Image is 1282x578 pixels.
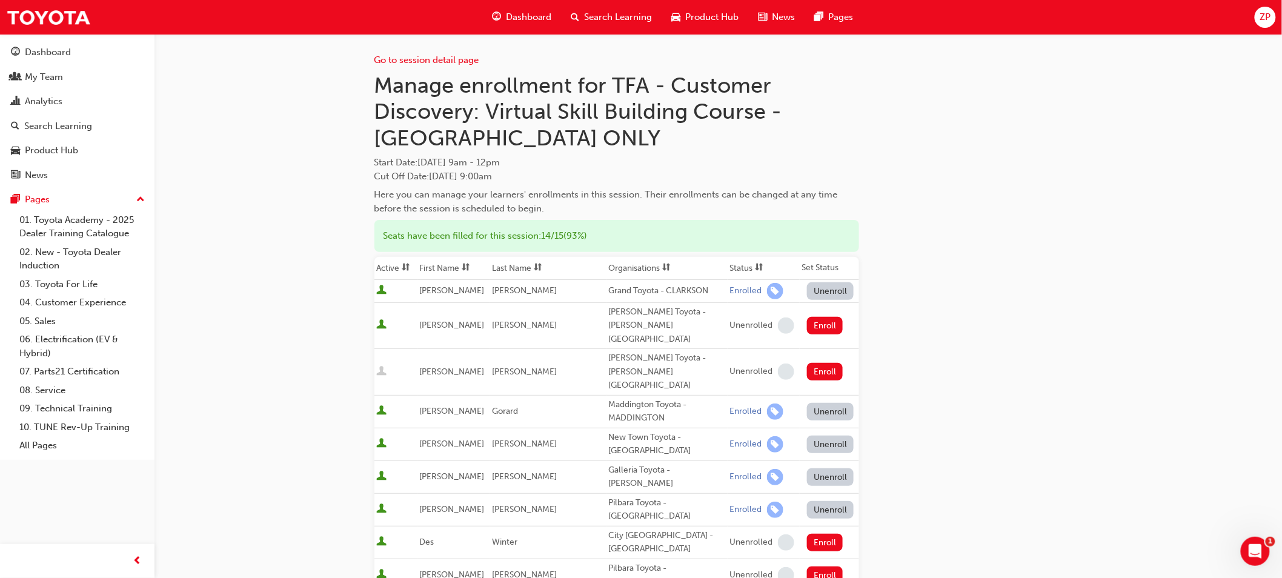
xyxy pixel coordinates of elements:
[807,282,854,300] button: Unenroll
[493,367,557,377] span: [PERSON_NAME]
[133,554,142,569] span: prev-icon
[1255,7,1276,28] button: ZP
[418,157,500,168] span: [DATE] 9am - 12pm
[492,10,501,25] span: guage-icon
[571,10,580,25] span: search-icon
[374,220,859,252] div: Seats have been filled for this session : 14 / 15 ( 93% )
[5,164,150,187] a: News
[767,436,783,453] span: learningRecordVerb_ENROLL-icon
[11,170,20,181] span: news-icon
[5,39,150,188] button: DashboardMy TeamAnalyticsSearch LearningProduct HubNews
[807,436,854,453] button: Unenroll
[493,320,557,330] span: [PERSON_NAME]
[759,10,768,25] span: news-icon
[730,504,762,516] div: Enrolled
[609,463,725,491] div: Galleria Toyota - [PERSON_NAME]
[609,431,725,458] div: New Town Toyota - [GEOGRAPHIC_DATA]
[15,330,150,362] a: 06. Electrification (EV & Hybrid)
[25,95,62,108] div: Analytics
[11,47,20,58] span: guage-icon
[377,471,387,483] span: User is active
[6,4,91,31] a: Trak
[730,285,762,297] div: Enrolled
[493,406,519,416] span: Gorard
[749,5,805,30] a: news-iconNews
[377,319,387,331] span: User is active
[730,366,773,377] div: Unenrolled
[807,468,854,486] button: Unenroll
[462,263,471,273] span: sorting-icon
[15,211,150,243] a: 01. Toyota Academy - 2025 Dealer Training Catalogue
[609,398,725,425] div: Maddington Toyota - MADDINGTON
[420,285,485,296] span: [PERSON_NAME]
[609,305,725,347] div: [PERSON_NAME] Toyota - [PERSON_NAME][GEOGRAPHIC_DATA]
[15,275,150,294] a: 03. Toyota For Life
[730,406,762,417] div: Enrolled
[1266,537,1275,546] span: 1
[767,283,783,299] span: learningRecordVerb_ENROLL-icon
[15,293,150,312] a: 04. Customer Experience
[25,45,71,59] div: Dashboard
[506,10,552,24] span: Dashboard
[15,436,150,455] a: All Pages
[493,504,557,514] span: [PERSON_NAME]
[756,263,764,273] span: sorting-icon
[807,403,854,420] button: Unenroll
[772,10,795,24] span: News
[1241,537,1270,566] iframe: Intercom live chat
[11,145,20,156] span: car-icon
[25,144,78,158] div: Product Hub
[609,284,725,298] div: Grand Toyota - CLARKSON
[767,404,783,420] span: learningRecordVerb_ENROLL-icon
[377,438,387,450] span: User is active
[25,168,48,182] div: News
[24,119,92,133] div: Search Learning
[374,171,493,182] span: Cut Off Date : [DATE] 9:00am
[11,121,19,132] span: search-icon
[374,55,479,65] a: Go to session detail page
[11,96,20,107] span: chart-icon
[609,496,725,523] div: Pilbara Toyota - [GEOGRAPHIC_DATA]
[377,503,387,516] span: User is active
[417,257,490,280] th: Toggle SortBy
[493,285,557,296] span: [PERSON_NAME]
[609,351,725,393] div: [PERSON_NAME] Toyota - [PERSON_NAME][GEOGRAPHIC_DATA]
[420,320,485,330] span: [PERSON_NAME]
[493,471,557,482] span: [PERSON_NAME]
[5,139,150,162] a: Product Hub
[730,320,773,331] div: Unenrolled
[15,243,150,275] a: 02. New - Toyota Dealer Induction
[730,439,762,450] div: Enrolled
[807,501,854,519] button: Unenroll
[807,317,843,334] button: Enroll
[420,367,485,377] span: [PERSON_NAME]
[585,10,653,24] span: Search Learning
[377,366,387,378] span: User is inactive
[5,41,150,64] a: Dashboard
[805,5,863,30] a: pages-iconPages
[490,257,606,280] th: Toggle SortBy
[15,418,150,437] a: 10. TUNE Rev-Up Training
[815,10,824,25] span: pages-icon
[767,502,783,518] span: learningRecordVerb_ENROLL-icon
[606,257,728,280] th: Toggle SortBy
[482,5,562,30] a: guage-iconDashboard
[402,263,411,273] span: sorting-icon
[807,363,843,380] button: Enroll
[800,257,859,280] th: Set Status
[374,188,859,215] div: Here you can manage your learners' enrollments in this session. Their enrollments can be changed ...
[730,537,773,548] div: Unenrolled
[11,72,20,83] span: people-icon
[11,194,20,205] span: pages-icon
[374,156,859,170] span: Start Date :
[15,381,150,400] a: 08. Service
[5,115,150,138] a: Search Learning
[420,471,485,482] span: [PERSON_NAME]
[420,504,485,514] span: [PERSON_NAME]
[420,537,434,547] span: Des
[534,263,543,273] span: sorting-icon
[778,317,794,334] span: learningRecordVerb_NONE-icon
[728,257,800,280] th: Toggle SortBy
[377,285,387,297] span: User is active
[493,439,557,449] span: [PERSON_NAME]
